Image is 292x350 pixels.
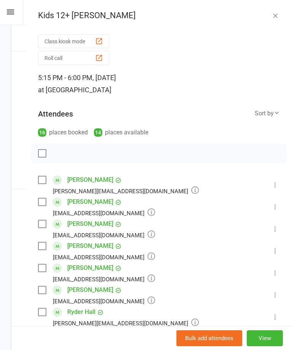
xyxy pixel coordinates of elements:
a: [PERSON_NAME] [67,262,113,274]
div: 14 [94,128,102,137]
button: Roll call [38,51,109,65]
div: 5:15 PM - 6:00 PM, [DATE] [38,72,280,96]
div: [PERSON_NAME][EMAIL_ADDRESS][DOMAIN_NAME] [53,318,199,328]
span: at [GEOGRAPHIC_DATA] [38,86,111,94]
button: Bulk add attendees [176,330,242,346]
div: Sort by [255,109,280,118]
div: Attendees [38,109,73,119]
div: [PERSON_NAME][EMAIL_ADDRESS][DOMAIN_NAME] [53,186,199,196]
div: [EMAIL_ADDRESS][DOMAIN_NAME] [53,230,155,240]
button: View [247,330,283,346]
button: Class kiosk mode [38,34,109,48]
a: [PERSON_NAME] [67,284,113,296]
a: [PERSON_NAME] [67,240,113,252]
div: [EMAIL_ADDRESS][DOMAIN_NAME] [53,296,155,306]
div: 16 [38,128,46,137]
a: [PERSON_NAME] [67,196,113,208]
a: [PERSON_NAME] [67,218,113,230]
div: places booked [38,127,88,138]
div: places available [94,127,148,138]
a: [PERSON_NAME] [67,174,113,186]
div: [EMAIL_ADDRESS][DOMAIN_NAME] [53,252,155,262]
a: Ryder Hall [67,306,95,318]
div: [EMAIL_ADDRESS][DOMAIN_NAME] [53,274,155,284]
div: [EMAIL_ADDRESS][DOMAIN_NAME] [53,208,155,218]
div: Kids 12+ [PERSON_NAME] [26,11,292,20]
